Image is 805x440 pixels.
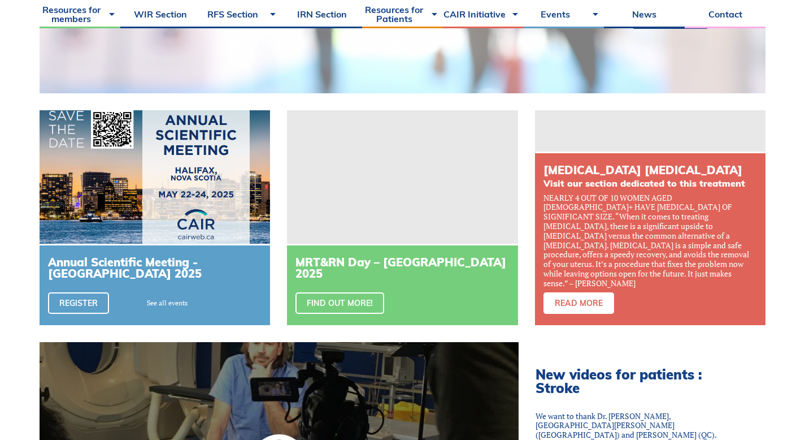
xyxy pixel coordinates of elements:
h3: Annual Scientific Meeting - [GEOGRAPHIC_DATA] 2025 [48,257,262,279]
h3: Visit our section dedicated to this treatment [543,179,757,188]
h3: MRT&RN Day – [GEOGRAPHIC_DATA] 2025 [295,257,509,279]
a: See all events [147,300,188,307]
h3: New videos for patients : Stroke [536,368,749,395]
a: Find out more! [295,292,384,314]
h3: [MEDICAL_DATA] [MEDICAL_DATA] [543,165,757,176]
a: Register [48,292,109,314]
p: NEARLY 4 OUT OF 10 WOMEN AGED [DEMOGRAPHIC_DATA]+ HAVE [MEDICAL_DATA] OF SIGNIFICANT SIZE. “When ... [543,193,757,288]
a: Read more [543,292,614,314]
p: We want to thank Dr. [PERSON_NAME], [GEOGRAPHIC_DATA][PERSON_NAME] ([GEOGRAPHIC_DATA]) and [PERSO... [536,412,749,440]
